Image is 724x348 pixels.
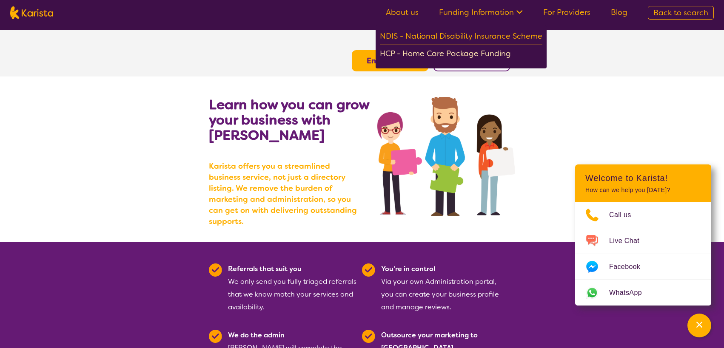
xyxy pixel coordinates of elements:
[381,264,435,273] b: You're in control
[575,202,711,306] ul: Choose channel
[380,30,542,45] div: NDIS - National Disability Insurance Scheme
[228,331,285,340] b: We do the admin
[209,263,222,277] img: Tick
[687,314,711,337] button: Channel Menu
[377,97,515,216] img: grow your business with Karista
[575,280,711,306] a: Web link opens in a new tab.
[209,330,222,343] img: Tick
[439,7,523,17] a: Funding Information
[609,235,650,247] span: Live Chat
[585,173,701,183] h2: Welcome to Karista!
[381,263,510,314] div: Via your own Administration portal, you can create your business profile and manage reviews.
[209,96,369,144] b: Learn how you can grow your business with [PERSON_NAME]
[367,56,413,66] a: Enquire now
[609,209,641,221] span: Call us
[228,264,302,273] b: Referrals that suit you
[209,161,362,227] b: Karista offers you a streamlined business service, not just a directory listing. We remove the bu...
[10,6,53,19] img: Karista logo
[543,7,590,17] a: For Providers
[653,8,708,18] span: Back to search
[362,263,375,277] img: Tick
[609,286,652,299] span: WhatsApp
[575,164,711,306] div: Channel Menu
[648,6,714,20] a: Back to search
[585,187,701,194] p: How can we help you [DATE]?
[380,47,542,62] div: HCP - Home Care Package Funding
[352,50,428,71] button: Enquire now
[611,7,627,17] a: Blog
[386,7,419,17] a: About us
[609,260,650,273] span: Facebook
[228,263,357,314] div: We only send you fully triaged referrals that we know match your services and availability.
[362,330,375,343] img: Tick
